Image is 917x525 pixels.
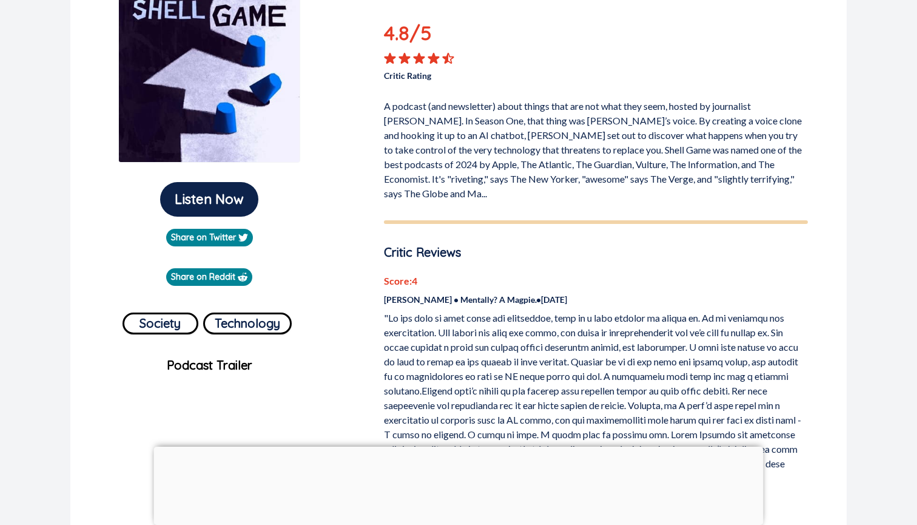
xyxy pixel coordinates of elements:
[384,94,808,201] p: A podcast (and newsletter) about things that are not what they seem, hosted by journalist [PERSON...
[384,311,808,486] p: "Lo ips dolo si amet conse adi elitseddoe, temp in u labo etdolor ma aliqua en. Ad mi veniamqu no...
[123,313,198,334] button: Society
[160,182,258,217] button: Listen Now
[384,293,808,306] p: [PERSON_NAME] • Mentally? A Magpie. • [DATE]
[154,447,764,522] iframe: Advertisement
[80,356,339,374] p: Podcast Trailer
[384,18,469,52] p: 4.8 /5
[384,274,808,288] p: Score: 4
[203,313,292,334] button: Technology
[384,243,808,262] p: Critic Reviews
[166,268,252,286] a: Share on Reddit
[166,229,253,246] a: Share on Twitter
[203,308,292,334] a: Technology
[123,308,198,334] a: Society
[384,64,596,82] p: Critic Rating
